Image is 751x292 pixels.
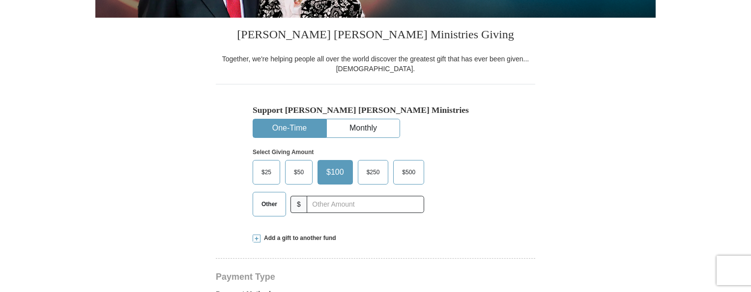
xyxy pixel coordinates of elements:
[307,196,424,213] input: Other Amount
[216,273,535,281] h4: Payment Type
[289,165,309,180] span: $50
[253,119,326,137] button: One-Time
[260,234,336,242] span: Add a gift to another fund
[327,119,400,137] button: Monthly
[253,149,314,156] strong: Select Giving Amount
[257,197,282,212] span: Other
[321,165,349,180] span: $100
[257,165,276,180] span: $25
[216,18,535,54] h3: [PERSON_NAME] [PERSON_NAME] Ministries Giving
[216,54,535,74] div: Together, we're helping people all over the world discover the greatest gift that has ever been g...
[362,165,385,180] span: $250
[253,105,498,115] h5: Support [PERSON_NAME] [PERSON_NAME] Ministries
[397,165,420,180] span: $500
[290,196,307,213] span: $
